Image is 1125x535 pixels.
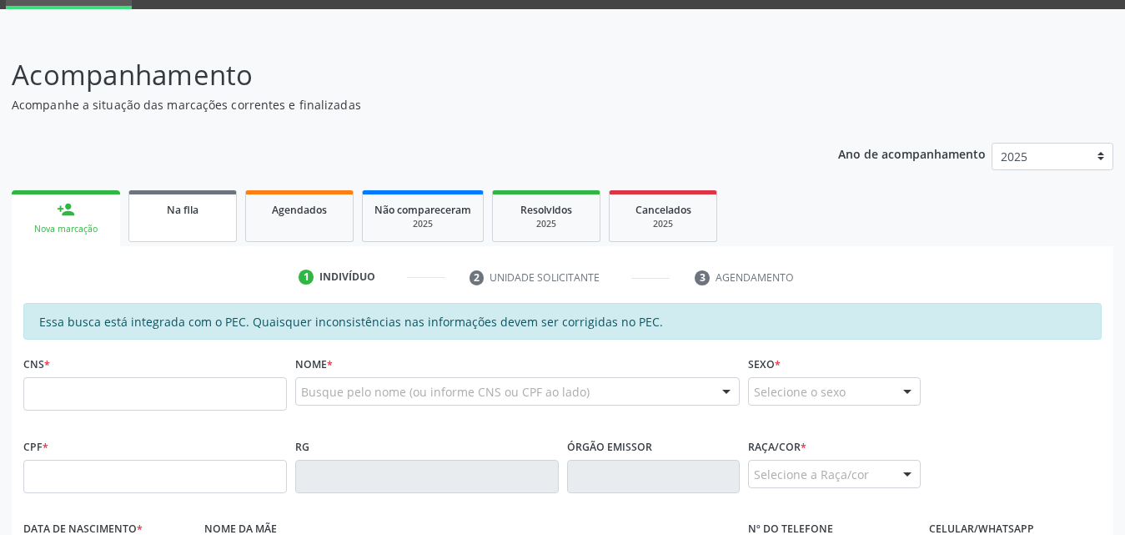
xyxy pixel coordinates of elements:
p: Acompanhamento [12,54,783,96]
span: Selecione o sexo [754,383,846,401]
label: Sexo [748,351,781,377]
span: Selecione a Raça/cor [754,466,869,483]
span: Busque pelo nome (ou informe CNS ou CPF ao lado) [301,383,590,401]
label: CPF [23,434,48,460]
label: Raça/cor [748,434,806,460]
div: 2025 [621,218,705,230]
label: Nome [295,351,333,377]
div: 2025 [505,218,588,230]
span: Cancelados [635,203,691,217]
div: 1 [299,270,314,285]
div: person_add [57,200,75,219]
span: Não compareceram [374,203,471,217]
div: Indivíduo [319,270,375,285]
p: Acompanhe a situação das marcações correntes e finalizadas [12,96,783,114]
div: Essa busca está integrada com o PEC. Quaisquer inconsistências nas informações devem ser corrigid... [23,303,1102,340]
span: Resolvidos [520,203,572,217]
label: RG [295,434,309,460]
p: Ano de acompanhamento [838,143,986,164]
span: Na fila [167,203,198,217]
label: Órgão emissor [567,434,652,460]
div: 2025 [374,218,471,230]
span: Agendados [272,203,327,217]
label: CNS [23,351,50,377]
div: Nova marcação [23,223,108,235]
